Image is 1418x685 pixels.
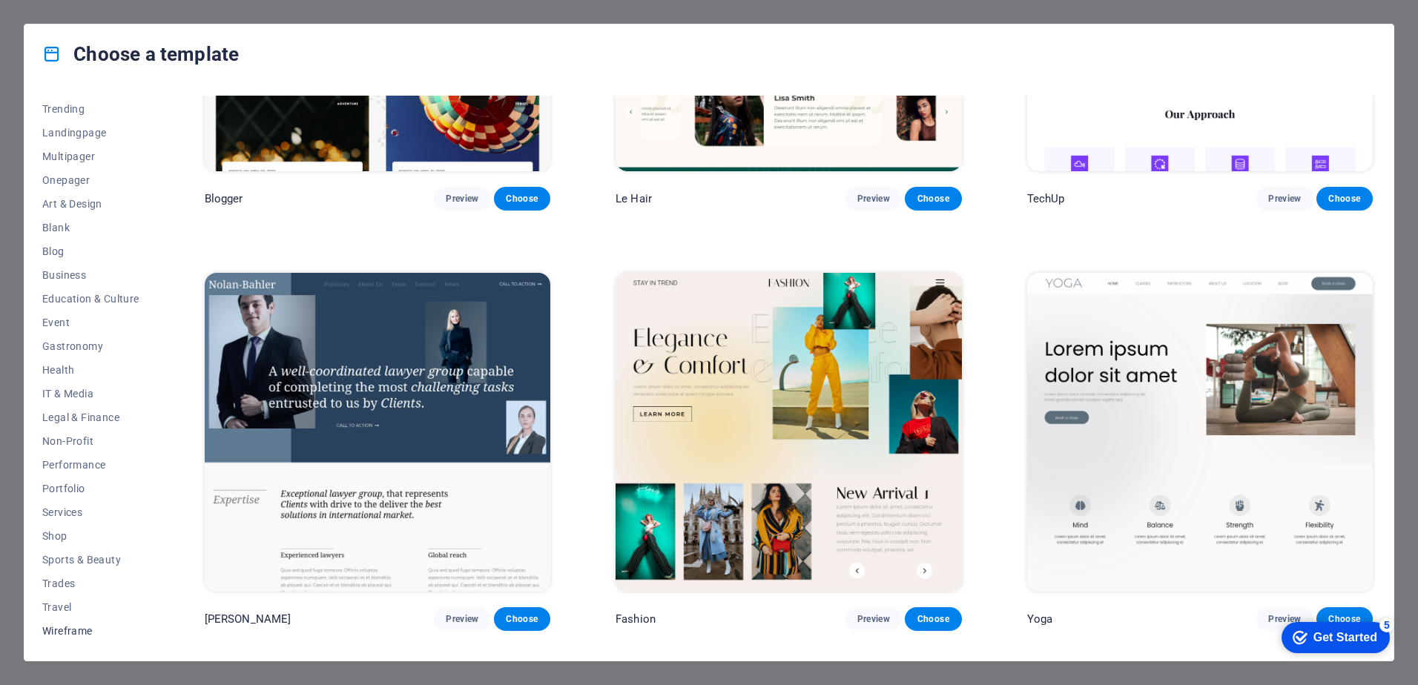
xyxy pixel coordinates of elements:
[857,193,890,205] span: Preview
[42,269,139,281] span: Business
[42,411,139,423] span: Legal & Finance
[905,187,961,211] button: Choose
[42,121,139,145] button: Landingpage
[1316,607,1373,631] button: Choose
[1027,612,1053,626] p: Yoga
[616,273,961,592] img: Fashion
[42,358,139,382] button: Health
[42,530,139,542] span: Shop
[42,222,139,234] span: Blank
[42,625,139,637] span: Wireframe
[42,150,139,162] span: Multipager
[42,364,139,376] span: Health
[205,273,550,592] img: Nolan-Bahler
[42,192,139,216] button: Art & Design
[42,578,139,589] span: Trades
[42,198,139,210] span: Art & Design
[42,174,139,186] span: Onepager
[1256,187,1313,211] button: Preview
[42,287,139,311] button: Education & Culture
[616,191,652,206] p: Le Hair
[42,311,139,334] button: Event
[42,435,139,447] span: Non-Profit
[42,524,139,548] button: Shop
[1268,193,1301,205] span: Preview
[616,612,656,626] p: Fashion
[494,607,550,631] button: Choose
[205,191,243,206] p: Blogger
[42,168,139,192] button: Onepager
[1328,193,1361,205] span: Choose
[1328,613,1361,625] span: Choose
[42,97,139,121] button: Trending
[205,612,291,626] p: [PERSON_NAME]
[42,334,139,358] button: Gastronomy
[917,193,949,205] span: Choose
[42,554,139,566] span: Sports & Beauty
[42,293,139,305] span: Education & Culture
[446,193,478,205] span: Preview
[1256,607,1313,631] button: Preview
[42,103,139,115] span: Trending
[12,7,120,39] div: Get Started 5 items remaining, 0% complete
[42,506,139,518] span: Services
[434,607,490,631] button: Preview
[506,613,538,625] span: Choose
[1316,187,1373,211] button: Choose
[42,127,139,139] span: Landingpage
[42,317,139,328] span: Event
[42,42,239,66] h4: Choose a template
[42,459,139,471] span: Performance
[42,453,139,477] button: Performance
[42,429,139,453] button: Non-Profit
[42,601,139,613] span: Travel
[42,483,139,494] span: Portfolio
[42,382,139,406] button: IT & Media
[42,406,139,429] button: Legal & Finance
[446,613,478,625] span: Preview
[434,187,490,211] button: Preview
[42,548,139,572] button: Sports & Beauty
[845,187,902,211] button: Preview
[917,613,949,625] span: Choose
[42,477,139,500] button: Portfolio
[42,619,139,643] button: Wireframe
[42,245,139,257] span: Blog
[42,572,139,595] button: Trades
[1027,273,1373,592] img: Yoga
[845,607,902,631] button: Preview
[42,500,139,524] button: Services
[42,595,139,619] button: Travel
[905,607,961,631] button: Choose
[1027,191,1065,206] p: TechUp
[42,145,139,168] button: Multipager
[42,263,139,287] button: Business
[857,613,890,625] span: Preview
[1268,613,1301,625] span: Preview
[44,16,108,30] div: Get Started
[42,239,139,263] button: Blog
[110,3,125,18] div: 5
[42,388,139,400] span: IT & Media
[506,193,538,205] span: Choose
[42,340,139,352] span: Gastronomy
[42,216,139,239] button: Blank
[494,187,550,211] button: Choose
